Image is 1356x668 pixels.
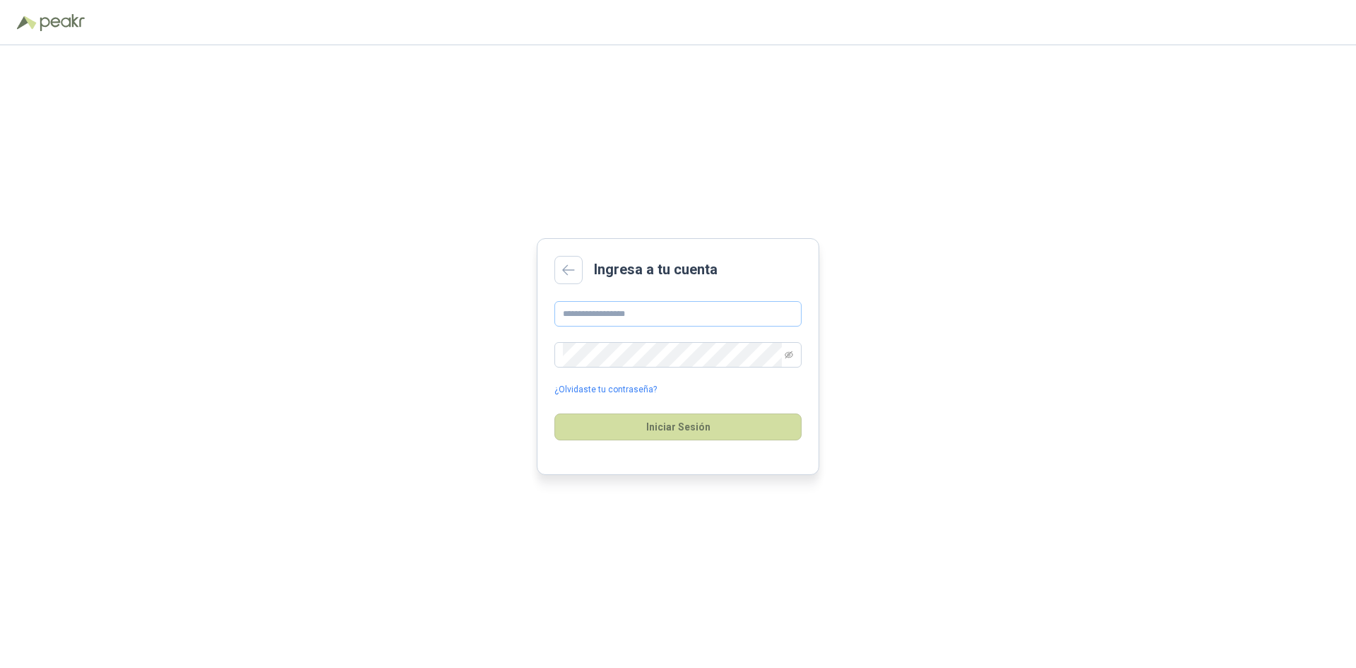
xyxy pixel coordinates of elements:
img: Peakr [40,14,85,31]
a: ¿Olvidaste tu contraseña? [554,383,657,397]
h2: Ingresa a tu cuenta [594,259,718,281]
span: eye-invisible [785,351,793,359]
img: Logo [17,16,37,30]
button: Iniciar Sesión [554,414,802,440]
